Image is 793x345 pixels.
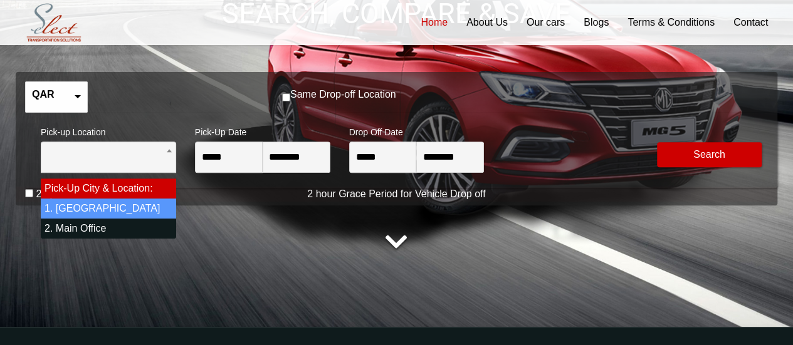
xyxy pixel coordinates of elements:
p: 2 hour Grace Period for Vehicle Drop off [16,187,777,202]
button: Modify Search [657,142,762,167]
span: Pick-Up City & Location: [41,142,176,173]
span: Pick-up Location [41,119,176,142]
span: Pick-Up Date [195,119,330,142]
img: Select Rent a Car [19,1,89,44]
span: Drop Off Date [349,119,485,142]
label: 21 years and above [36,188,124,200]
label: Same Drop-off Location [290,88,396,101]
li: 1. [GEOGRAPHIC_DATA] [41,198,176,219]
li: Pick-Up City & Location: [41,178,176,198]
li: 2. Main Office [41,219,176,239]
label: QAR [32,88,55,101]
